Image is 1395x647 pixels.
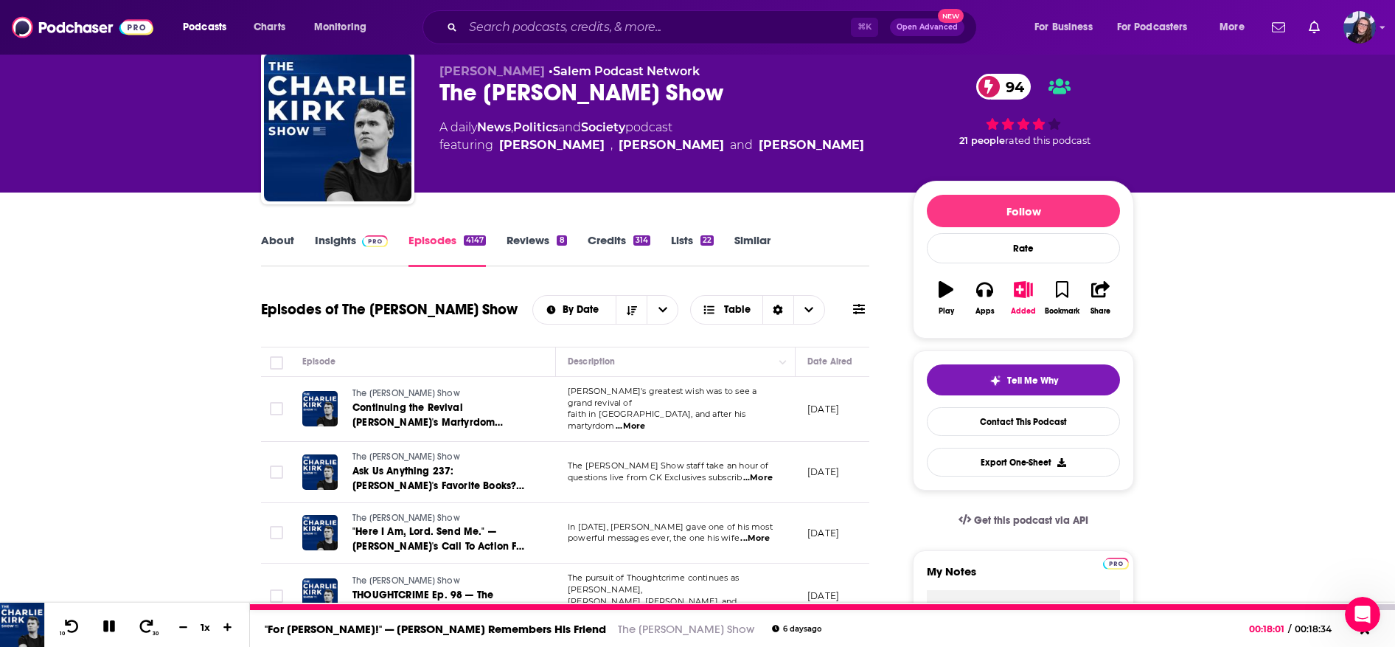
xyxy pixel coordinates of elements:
button: open menu [1107,15,1209,39]
div: 8 [557,235,566,246]
a: Episodes4147 [408,233,486,267]
a: Politics [513,120,558,134]
a: Society [581,120,625,134]
span: 00:18:01 [1249,623,1288,634]
div: Search podcasts, credits, & more... [436,10,991,44]
div: 4147 [464,235,486,246]
span: The [PERSON_NAME] Show [352,575,460,586]
div: A daily podcast [439,119,864,154]
span: [PERSON_NAME] [439,64,545,78]
a: Contact This Podcast [927,407,1120,436]
span: Charts [254,17,285,38]
a: Salem Podcast Network [553,64,700,78]
span: ⌘ K [851,18,878,37]
a: Continuing the Revival [PERSON_NAME]'s Martyrdom Started [352,401,529,430]
button: Export One-Sheet [927,448,1120,477]
span: [PERSON_NAME], [PERSON_NAME], and [PERSON_NAME] react to the break [568,596,737,618]
img: Podchaser Pro [1103,558,1129,570]
div: 94 21 peoplerated this podcast [913,64,1134,156]
span: ...More [740,533,770,544]
a: "For [PERSON_NAME]!" — [PERSON_NAME] Remembers His Friend [265,622,606,636]
a: Reviews8 [507,233,566,267]
a: Ask Us Anything 237: [PERSON_NAME]'s Favorite Books? 2026 Plans? Surprised by [PERSON_NAME]? [352,464,529,494]
button: open menu [1209,15,1263,39]
button: open menu [647,296,678,324]
a: The [PERSON_NAME] Show [352,387,529,401]
div: Description [568,353,615,370]
a: Glenn Beck [619,136,724,154]
span: / [1288,623,1291,634]
button: Open AdvancedNew [890,18,964,36]
span: [PERSON_NAME]'s greatest wish was to see a grand revival of [568,386,756,408]
span: ...More [616,421,645,432]
span: and [730,136,753,154]
a: Pro website [1103,556,1129,570]
p: [DATE] [807,403,839,415]
p: [DATE] [807,466,839,478]
span: "Here I Am, Lord. Send Me." — [PERSON_NAME]'s Call To Action For All Believers [352,525,526,567]
span: For Business [1034,17,1093,38]
button: open menu [173,15,246,39]
input: Search podcasts, credits, & more... [463,15,851,39]
span: The [PERSON_NAME] Show staff take an hour of [568,460,769,471]
span: 30 [153,631,159,637]
label: My Notes [927,564,1120,590]
img: tell me why sparkle [989,375,1001,387]
div: 1 x [193,621,218,633]
a: Charts [244,15,294,39]
button: open menu [1024,15,1111,39]
a: The [PERSON_NAME] Show [352,575,529,588]
button: Bookmark [1043,271,1081,325]
span: Get this podcast via API [974,514,1088,527]
img: Podchaser Pro [362,235,388,247]
span: 21 people [959,135,1005,146]
span: More [1220,17,1245,38]
span: , [610,136,613,154]
span: The [PERSON_NAME] Show [352,388,460,398]
span: The pursuit of Thoughtcrime continues as [PERSON_NAME], [568,572,739,595]
img: The Charlie Kirk Show [264,54,411,201]
div: Bookmark [1045,307,1079,316]
iframe: Intercom live chat [1345,597,1380,632]
span: THOUGHTCRIME Ep. 98 — The Comey Indictment? Antifa Agenda? [PERSON_NAME] and the Cubs? [352,589,529,631]
img: Podchaser - Follow, Share and Rate Podcasts [12,13,153,41]
a: Lists22 [671,233,714,267]
span: ...More [743,472,773,484]
button: Column Actions [774,353,792,371]
div: 22 [700,235,714,246]
a: Blake Neff [759,136,864,154]
div: 6 days ago [772,625,821,633]
button: Apps [965,271,1003,325]
button: open menu [304,15,386,39]
span: Toggle select row [270,466,283,479]
a: 94 [976,74,1032,100]
div: Rate [927,233,1120,263]
a: Charlie Kirk [499,136,605,154]
button: Share [1082,271,1120,325]
span: Toggle select row [270,589,283,603]
button: open menu [533,305,616,315]
span: Tell Me Why [1007,375,1058,387]
button: Play [927,271,965,325]
span: Logged in as CallieDaruk [1343,11,1376,44]
button: 30 [133,618,161,637]
button: Show profile menu [1343,11,1376,44]
span: Podcasts [183,17,226,38]
a: Show notifications dropdown [1303,15,1326,40]
span: Continuing the Revival [PERSON_NAME]'s Martyrdom Started [352,401,503,443]
button: Sort Direction [616,296,647,324]
a: The [PERSON_NAME] Show [352,451,529,464]
a: The [PERSON_NAME] Show [618,622,754,636]
img: User Profile [1343,11,1376,44]
span: featuring [439,136,864,154]
span: In [DATE], [PERSON_NAME] gave one of his most [568,522,773,532]
a: Similar [734,233,770,267]
div: Date Aired [807,353,852,370]
span: 00:18:34 [1291,623,1346,634]
h1: Episodes of The [PERSON_NAME] Show [261,300,518,319]
span: The [PERSON_NAME] Show [352,451,460,462]
span: Toggle select row [270,526,283,539]
a: Show notifications dropdown [1266,15,1291,40]
button: tell me why sparkleTell Me Why [927,364,1120,395]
